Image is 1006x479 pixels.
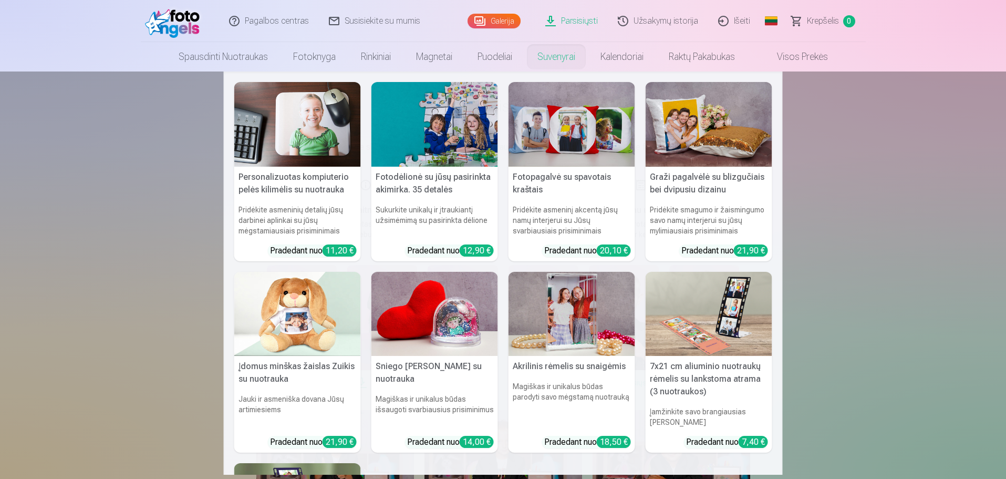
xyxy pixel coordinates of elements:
img: Fotodėlionė su jūsų pasirinkta akimirka. 35 detalės [371,82,498,167]
a: Puodeliai [465,42,525,72]
h5: Įdomus minškas žaislas Zuikis su nuotrauka [234,356,361,390]
h6: Magiškas ir unikalus būdas parodyti savo mėgstamą nuotrauką [509,377,635,432]
h6: Pridėkite smagumo ir žaismingumo savo namų interjerui su jūsų mylimiausiais prisiminimais [646,200,772,240]
a: Graži pagalvėlė su blizgučiais bei dvipusiu dizainuGraži pagalvėlė su blizgučiais bei dvipusiu di... [646,82,772,261]
h5: Akrilinis rėmelis su snaigėmis [509,356,635,377]
div: Pradedant nuo [686,436,768,449]
a: Akrilinis rėmelis su snaigėmisAkrilinis rėmelis su snaigėmisMagiškas ir unikalus būdas parodyti s... [509,272,635,453]
a: Kalendoriai [588,42,656,72]
h6: Pridėkite asmeninių detalių jūsų darbinei aplinkai su jūsų mėgstamiausiais prisiminimais [234,200,361,240]
h6: Įamžinkite savo brangiausias [PERSON_NAME] [646,402,772,432]
a: Magnetai [403,42,465,72]
a: Visos prekės [748,42,841,72]
div: 7,40 € [739,436,768,448]
h5: Personalizuotas kompiuterio pelės kilimėlis su nuotrauka [234,167,361,200]
div: Pradedant nuo [270,244,357,257]
div: 12,90 € [460,244,494,257]
div: Pradedant nuo [407,436,494,449]
img: Fotopagalvė su spavotais kraštais [509,82,635,167]
h5: Fotopagalvė su spavotais kraštais [509,167,635,200]
div: 21,90 € [734,244,768,257]
h5: 7x21 cm aliuminio nuotraukų rėmelis su lankstoma atrama (3 nuotraukos) [646,356,772,402]
img: 7x21 cm aliuminio nuotraukų rėmelis su lankstoma atrama (3 nuotraukos) [646,272,772,356]
div: Pradedant nuo [544,436,631,449]
a: Personalizuotas kompiuterio pelės kilimėlis su nuotraukaPersonalizuotas kompiuterio pelės kilimėl... [234,82,361,261]
a: Rinkiniai [348,42,403,72]
img: /fa2 [145,4,205,38]
img: Akrilinis rėmelis su snaigėmis [509,272,635,356]
a: Suvenyrai [525,42,588,72]
a: Galerija [468,14,521,28]
h6: Sukurkite unikalų ir įtraukiantį užsimėmimą su pasirinkta dėlione [371,200,498,240]
div: Pradedant nuo [544,244,631,257]
a: Fotodėlionė su jūsų pasirinkta akimirka. 35 detalėsFotodėlionė su jūsų pasirinkta akimirka. 35 de... [371,82,498,261]
h6: Pridėkite asmeninį akcentą jūsų namų interjerui su Jūsų svarbiausiais prisiminimais [509,200,635,240]
span: 0 [843,15,855,27]
img: Graži pagalvėlė su blizgučiais bei dvipusiu dizainu [646,82,772,167]
h5: Sniego [PERSON_NAME] su nuotrauka [371,356,498,390]
img: Įdomus minškas žaislas Zuikis su nuotrauka [234,272,361,356]
img: Sniego kamuolys su nuotrauka [371,272,498,356]
div: Pradedant nuo [407,244,494,257]
a: Spausdinti nuotraukas [166,42,281,72]
div: 18,50 € [597,436,631,448]
a: Sniego kamuolys su nuotraukaSniego [PERSON_NAME] su nuotraukaMagiškas ir unikalus būdas išsaugoti... [371,272,498,453]
div: 21,90 € [323,436,357,448]
a: Raktų pakabukas [656,42,748,72]
div: 11,20 € [323,244,357,257]
a: 7x21 cm aliuminio nuotraukų rėmelis su lankstoma atrama (3 nuotraukos)7x21 cm aliuminio nuotraukų... [646,272,772,453]
div: Pradedant nuo [270,436,357,449]
a: Įdomus minškas žaislas Zuikis su nuotraukaĮdomus minškas žaislas Zuikis su nuotraukaJauki ir asme... [234,272,361,453]
a: Fotoknyga [281,42,348,72]
h6: Magiškas ir unikalus būdas išsaugoti svarbiausius prisiminimus [371,390,498,432]
div: 20,10 € [597,244,631,257]
h6: Jauki ir asmeniška dovana Jūsų artimiesiems [234,390,361,432]
div: Pradedant nuo [681,244,768,257]
a: Fotopagalvė su spavotais kraštaisFotopagalvė su spavotais kraštaisPridėkite asmeninį akcentą jūsų... [509,82,635,261]
div: 14,00 € [460,436,494,448]
img: Personalizuotas kompiuterio pelės kilimėlis su nuotrauka [234,82,361,167]
span: Krepšelis [807,15,839,27]
h5: Graži pagalvėlė su blizgučiais bei dvipusiu dizainu [646,167,772,200]
h5: Fotodėlionė su jūsų pasirinkta akimirka. 35 detalės [371,167,498,200]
